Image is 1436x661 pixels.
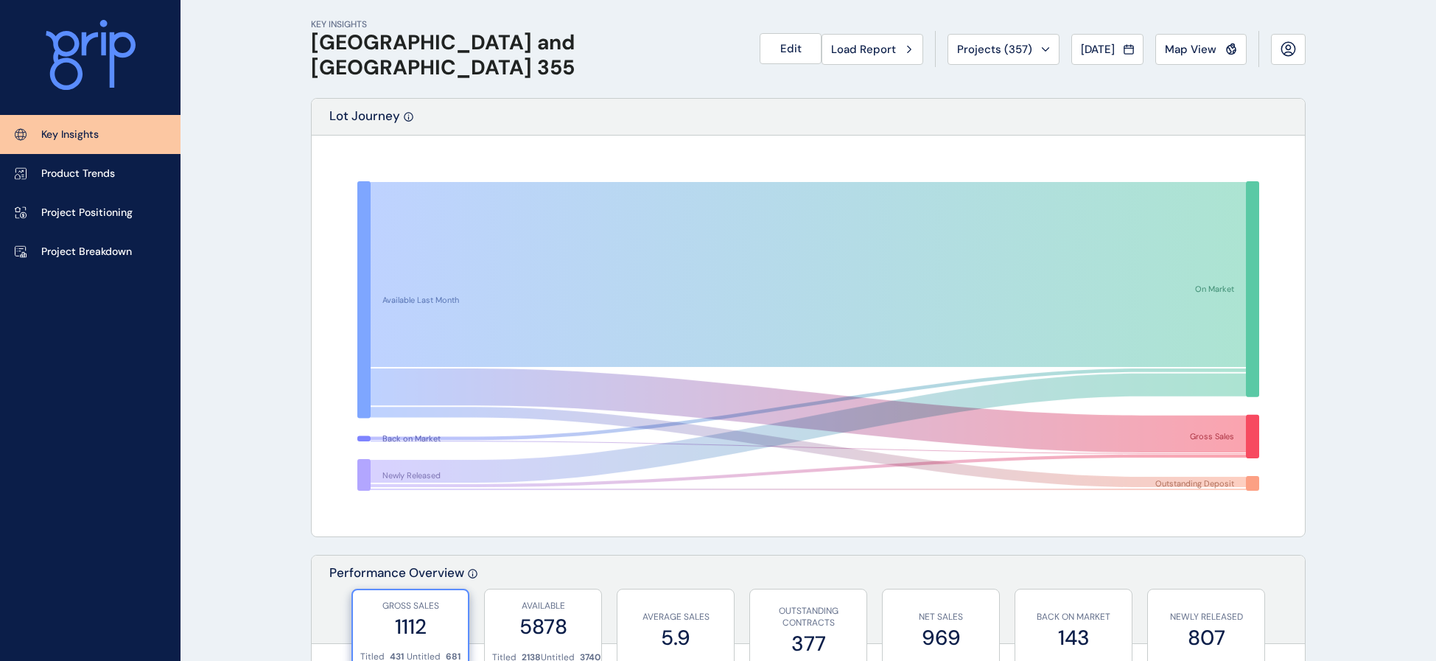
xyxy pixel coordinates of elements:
[822,34,923,65] button: Load Report
[41,206,133,220] p: Project Positioning
[1155,611,1257,623] p: NEWLY RELEASED
[780,41,802,56] span: Edit
[625,623,726,652] label: 5.9
[831,42,896,57] span: Load Report
[948,34,1060,65] button: Projects (357)
[625,611,726,623] p: AVERAGE SALES
[360,612,460,641] label: 1112
[492,600,594,612] p: AVAILABLE
[957,42,1032,57] span: Projects ( 357 )
[1023,611,1124,623] p: BACK ON MARKET
[41,127,99,142] p: Key Insights
[760,33,822,64] button: Edit
[890,623,992,652] label: 969
[757,629,859,658] label: 377
[41,245,132,259] p: Project Breakdown
[1155,34,1247,65] button: Map View
[311,30,742,80] h1: [GEOGRAPHIC_DATA] and [GEOGRAPHIC_DATA] 355
[1155,623,1257,652] label: 807
[492,612,594,641] label: 5878
[1081,42,1115,57] span: [DATE]
[329,108,400,135] p: Lot Journey
[1023,623,1124,652] label: 143
[311,18,742,31] p: KEY INSIGHTS
[757,605,859,630] p: OUTSTANDING CONTRACTS
[360,600,460,612] p: GROSS SALES
[41,167,115,181] p: Product Trends
[1071,34,1143,65] button: [DATE]
[1165,42,1216,57] span: Map View
[890,611,992,623] p: NET SALES
[329,564,464,643] p: Performance Overview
